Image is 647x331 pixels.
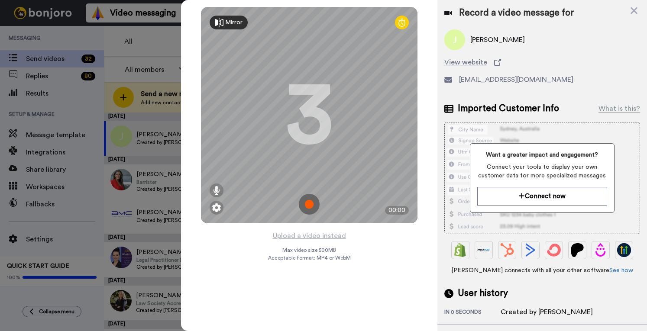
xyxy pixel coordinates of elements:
[594,243,608,257] img: Drip
[444,57,640,67] a: View website
[459,74,573,85] span: [EMAIL_ADDRESS][DOMAIN_NAME]
[477,151,607,159] span: Want a greater impact and engagement?
[501,307,593,317] div: Created by [PERSON_NAME]
[270,230,349,241] button: Upload a video instead
[212,203,221,212] img: ic_gear.svg
[477,163,607,180] span: Connect your tools to display your own customer data for more specialized messages
[268,254,351,261] span: Acceptable format: MP4 or WebM
[444,309,501,317] div: in 0 seconds
[570,243,584,257] img: Patreon
[609,267,633,273] a: See how
[458,102,559,115] span: Imported Customer Info
[285,83,333,148] div: 3
[617,243,631,257] img: GoHighLevel
[444,266,640,275] span: [PERSON_NAME] connects with all your other software
[598,103,640,114] div: What is this?
[477,187,607,206] button: Connect now
[385,206,409,215] div: 00:00
[500,243,514,257] img: Hubspot
[458,287,508,300] span: User history
[524,243,537,257] img: ActiveCampaign
[547,243,561,257] img: ConvertKit
[477,243,491,257] img: Ontraport
[282,247,336,254] span: Max video size: 500 MB
[444,57,487,67] span: View website
[299,194,320,215] img: ic_record_start.svg
[453,243,467,257] img: Shopify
